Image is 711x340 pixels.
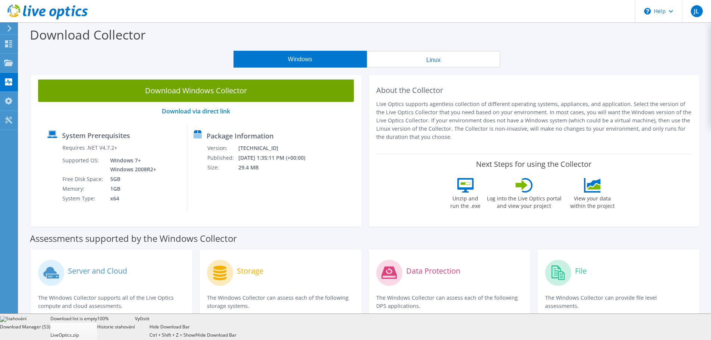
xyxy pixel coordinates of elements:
button: Linux [367,51,500,68]
p: The Windows Collector supports all of the Live Optics compute and cloud assessments. [38,294,185,310]
label: View your data within the project [566,193,619,210]
td: Free Disk Space: [62,174,105,184]
h2: About the Collector [376,86,692,95]
td: 29.4 MB [238,163,315,172]
label: Server and Cloud [68,267,127,275]
p: The Windows Collector can assess each of the following storage systems. [207,294,353,310]
button: Windows [234,51,367,68]
div: LiveOptics.zip [50,331,97,339]
td: [DATE] 1:35:11 PM (+00:00) [238,153,315,163]
label: Requires .NET V4.7.2+ [62,144,117,152]
td: 1GB [105,184,158,194]
div: Ctrl + Shift + Z = Show/Hide Download Bar [149,331,237,339]
svg: \n [644,8,651,15]
td: Windows 7+ Windows 2008R2+ [105,156,158,174]
img: wAAACH5BAEAAAAALAAAAAABAAEAAAICRAEAOw== [50,327,51,327]
td: Size: [207,163,238,172]
label: Assessments supported by the Windows Collector [30,235,237,242]
label: Storage [237,267,263,275]
td: Version: [207,143,238,153]
td: System Type: [62,194,105,203]
label: Log into the Live Optics portal and view your project [486,193,562,210]
a: Download Windows Collector [38,79,354,102]
label: Data Protection [406,267,460,275]
div: Vyčistit [135,315,149,339]
label: Download Collector [30,26,146,43]
div: Hide Download Bar [149,323,237,331]
div: Historie stahování [97,323,135,331]
p: Live Optics supports agentless collection of different operating systems, appliances, and applica... [376,100,692,141]
label: File [575,267,587,275]
td: Memory: [62,184,105,194]
span: Stahování [6,315,27,322]
div: Download list is empty [50,315,97,323]
a: Download via direct link [162,107,230,115]
p: The Windows Collector can provide file level assessments. [545,294,692,310]
label: Next Steps for using the Collector [476,160,591,169]
label: System Prerequisites [62,132,130,139]
td: 5GB [105,174,158,184]
label: Unzip and run the .exe [448,193,483,210]
td: Supported OS: [62,156,105,174]
div: 100% [97,315,135,323]
p: The Windows Collector can assess each of the following DPS applications. [376,294,523,310]
span: JL [691,5,703,17]
td: Published: [207,153,238,163]
td: x64 [105,194,158,203]
label: Package Information [207,132,273,140]
td: [TECHNICAL_ID] [238,143,315,153]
